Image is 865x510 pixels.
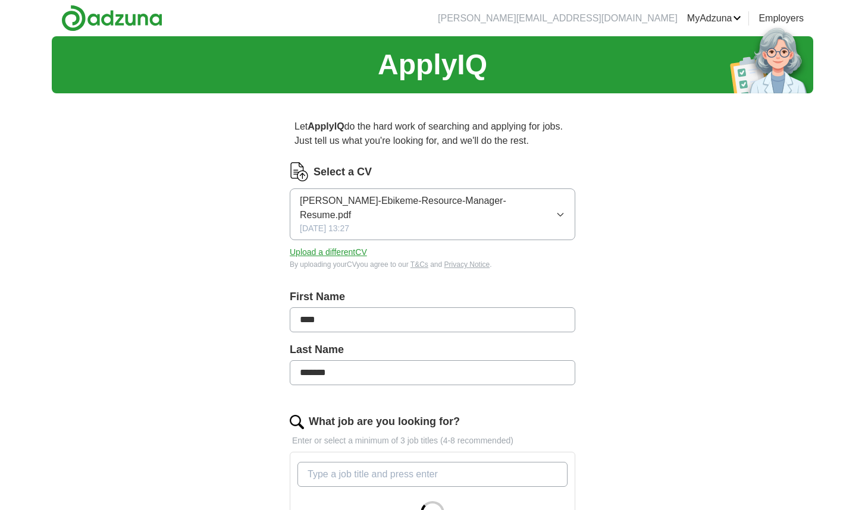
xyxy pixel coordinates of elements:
a: T&Cs [410,260,428,269]
p: Enter or select a minimum of 3 job titles (4-8 recommended) [290,435,575,447]
label: First Name [290,289,575,305]
label: Select a CV [314,164,372,180]
li: [PERSON_NAME][EMAIL_ADDRESS][DOMAIN_NAME] [438,11,678,26]
a: Privacy Notice [444,260,490,269]
input: Type a job title and press enter [297,462,568,487]
p: Let do the hard work of searching and applying for jobs. Just tell us what you're looking for, an... [290,115,575,153]
a: MyAdzuna [687,11,742,26]
img: search.png [290,415,304,429]
img: CV Icon [290,162,309,181]
a: Employers [759,11,804,26]
strong: ApplyIQ [308,121,344,131]
h1: ApplyIQ [378,43,487,86]
span: [PERSON_NAME]-Ebikeme-Resource-Manager-Resume.pdf [300,194,556,222]
label: What job are you looking for? [309,414,460,430]
label: Last Name [290,342,575,358]
div: By uploading your CV you agree to our and . [290,259,575,270]
img: Adzuna logo [61,5,162,32]
button: Upload a differentCV [290,246,367,259]
span: [DATE] 13:27 [300,222,349,235]
button: [PERSON_NAME]-Ebikeme-Resource-Manager-Resume.pdf[DATE] 13:27 [290,188,575,240]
